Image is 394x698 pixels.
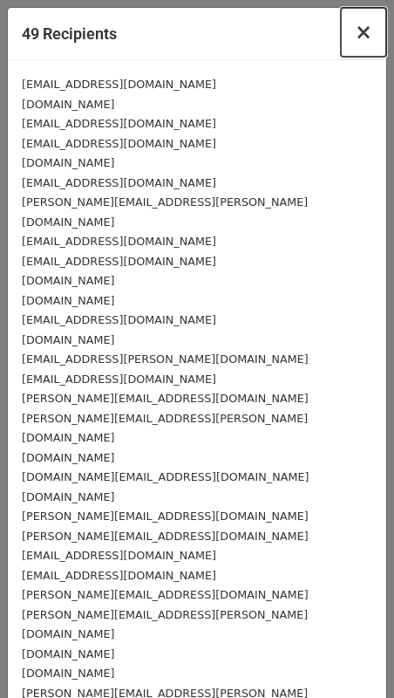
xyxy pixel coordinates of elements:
[22,22,117,45] h5: 49 Recipients
[22,608,308,641] small: [PERSON_NAME][EMAIL_ADDRESS][PERSON_NAME][DOMAIN_NAME]
[22,530,309,543] small: [PERSON_NAME][EMAIL_ADDRESS][DOMAIN_NAME]
[22,588,309,601] small: [PERSON_NAME][EMAIL_ADDRESS][DOMAIN_NAME]
[22,333,115,346] small: [DOMAIN_NAME]
[22,470,309,483] small: [DOMAIN_NAME][EMAIL_ADDRESS][DOMAIN_NAME]
[22,98,115,111] small: [DOMAIN_NAME]
[22,117,216,130] small: [EMAIL_ADDRESS][DOMAIN_NAME]
[22,195,308,229] small: [PERSON_NAME][EMAIL_ADDRESS][PERSON_NAME][DOMAIN_NAME]
[22,235,216,248] small: [EMAIL_ADDRESS][DOMAIN_NAME]
[22,274,115,287] small: [DOMAIN_NAME]
[22,352,309,366] small: [EMAIL_ADDRESS][PERSON_NAME][DOMAIN_NAME]
[22,176,216,189] small: [EMAIL_ADDRESS][DOMAIN_NAME]
[355,20,372,44] span: ×
[22,392,309,405] small: [PERSON_NAME][EMAIL_ADDRESS][DOMAIN_NAME]
[22,549,216,562] small: [EMAIL_ADDRESS][DOMAIN_NAME]
[341,8,386,57] button: Close
[22,137,216,150] small: [EMAIL_ADDRESS][DOMAIN_NAME]
[22,667,115,680] small: [DOMAIN_NAME]
[307,614,394,698] div: Widget de chat
[22,294,115,307] small: [DOMAIN_NAME]
[307,614,394,698] iframe: Chat Widget
[22,569,216,582] small: [EMAIL_ADDRESS][DOMAIN_NAME]
[22,490,115,503] small: [DOMAIN_NAME]
[22,647,115,660] small: [DOMAIN_NAME]
[22,451,115,464] small: [DOMAIN_NAME]
[22,255,216,268] small: [EMAIL_ADDRESS][DOMAIN_NAME]
[22,313,216,326] small: [EMAIL_ADDRESS][DOMAIN_NAME]
[22,412,308,445] small: [PERSON_NAME][EMAIL_ADDRESS][PERSON_NAME][DOMAIN_NAME]
[22,156,115,169] small: [DOMAIN_NAME]
[22,78,216,91] small: [EMAIL_ADDRESS][DOMAIN_NAME]
[22,510,309,523] small: [PERSON_NAME][EMAIL_ADDRESS][DOMAIN_NAME]
[22,373,216,386] small: [EMAIL_ADDRESS][DOMAIN_NAME]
